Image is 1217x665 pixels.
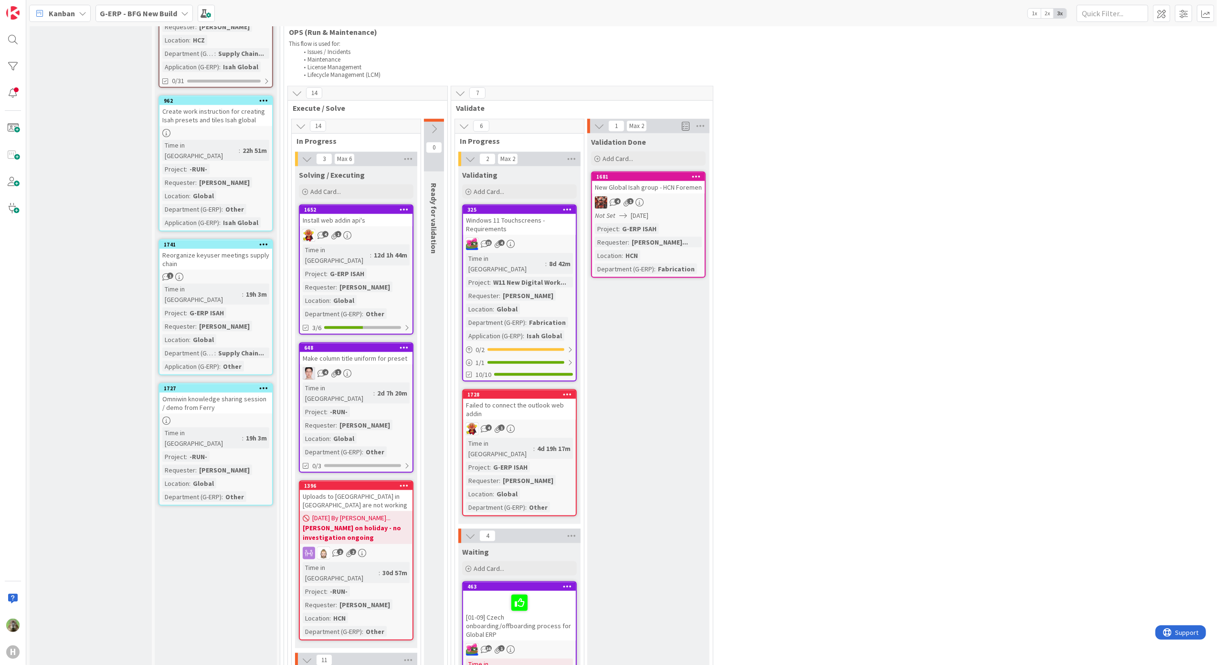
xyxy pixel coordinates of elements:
div: Other [223,204,246,215]
span: Ready for validation [429,183,439,254]
div: [PERSON_NAME] [337,420,392,430]
div: Install web addin api's [300,214,413,226]
span: : [186,164,187,174]
div: G-ERP ISAH [187,308,226,318]
span: Validation Done [591,137,646,147]
span: 1 [335,369,341,375]
span: : [336,282,337,292]
span: : [195,465,197,475]
span: 4 [479,530,496,542]
div: Project [162,164,186,174]
div: Application (G-ERP) [162,361,219,372]
span: : [525,502,527,513]
span: Add Card... [310,187,341,196]
span: : [329,295,331,306]
div: 19h 3m [243,289,269,300]
div: Time in [GEOGRAPHIC_DATA] [466,253,545,274]
div: LC [300,229,413,242]
div: Time in [GEOGRAPHIC_DATA] [162,140,239,161]
div: 463[01-09] Czech onboarding/offboarding process for Global ERP [463,582,576,641]
div: 1741 [159,240,272,249]
span: : [195,21,197,32]
div: Requester [303,600,336,610]
span: : [618,224,620,234]
div: Omniwin knowledge sharing session / demo from Ferry [159,393,272,414]
b: G-ERP - BFG New Build [100,9,177,18]
div: Requester [162,177,195,188]
div: Global [190,191,216,201]
span: 6 [473,120,489,132]
img: LC [303,229,315,242]
div: 0/2 [463,344,576,356]
div: 2d 7h 20m [375,388,410,398]
div: -RUN- [328,407,350,417]
div: Other [223,492,246,502]
div: [PERSON_NAME] [197,177,252,188]
div: Other [363,309,387,319]
div: Rv [300,547,413,559]
span: : [493,304,494,314]
div: 962 [164,97,272,104]
span: 4 [322,231,328,237]
div: Location [303,613,329,623]
span: 7 [469,87,486,99]
span: In Progress [460,136,572,146]
span: : [336,600,337,610]
div: Requester [466,475,499,486]
div: 1652 [300,205,413,214]
div: -RUN- [328,586,350,597]
span: 14 [310,120,326,132]
span: : [362,309,363,319]
span: : [214,348,216,358]
span: : [489,277,491,288]
div: Time in [GEOGRAPHIC_DATA] [466,438,533,459]
div: LC [463,423,576,435]
div: G-ERP ISAH [328,268,367,279]
span: 14 [306,87,322,99]
span: Add Card... [474,187,504,196]
span: 1 [335,231,341,237]
div: 1727Omniwin knowledge sharing session / demo from Ferry [159,384,272,414]
div: Other [527,502,550,513]
span: 3x [1054,9,1067,18]
div: Max 2 [629,124,644,129]
span: Support [20,1,43,13]
span: : [379,568,380,578]
div: Application (G-ERP) [466,331,523,341]
div: [PERSON_NAME] [337,282,392,292]
div: 962 [159,97,272,105]
span: : [242,433,243,443]
span: : [189,191,190,201]
span: Waiting [462,547,489,557]
div: Project [303,268,326,279]
span: 3 [316,153,332,165]
span: Validating [462,170,497,180]
div: 1681 [592,172,705,181]
div: Location [466,304,493,314]
img: LC [466,423,478,435]
div: 1396 [300,482,413,490]
div: Isah Global [221,62,261,72]
span: In Progress [296,136,409,146]
div: 1652 [304,206,413,213]
div: Time in [GEOGRAPHIC_DATA] [303,562,379,583]
div: G-ERP ISAH [491,462,530,472]
span: : [219,361,221,372]
div: Global [190,478,216,489]
div: Other [221,361,244,372]
span: : [219,217,221,228]
div: Project [162,308,186,318]
span: : [654,264,656,274]
div: ll [300,367,413,380]
div: 463 [467,583,576,590]
span: : [195,321,197,332]
span: 1 / 1 [476,358,485,368]
span: 1 [608,120,624,132]
span: : [242,289,243,300]
div: Global [331,295,357,306]
div: Supply Chain... [216,348,266,358]
div: 325Windows 11 Touchscreens - Requirements [463,205,576,235]
div: Project [303,586,326,597]
div: Location [162,35,189,45]
span: 1 [167,273,173,279]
